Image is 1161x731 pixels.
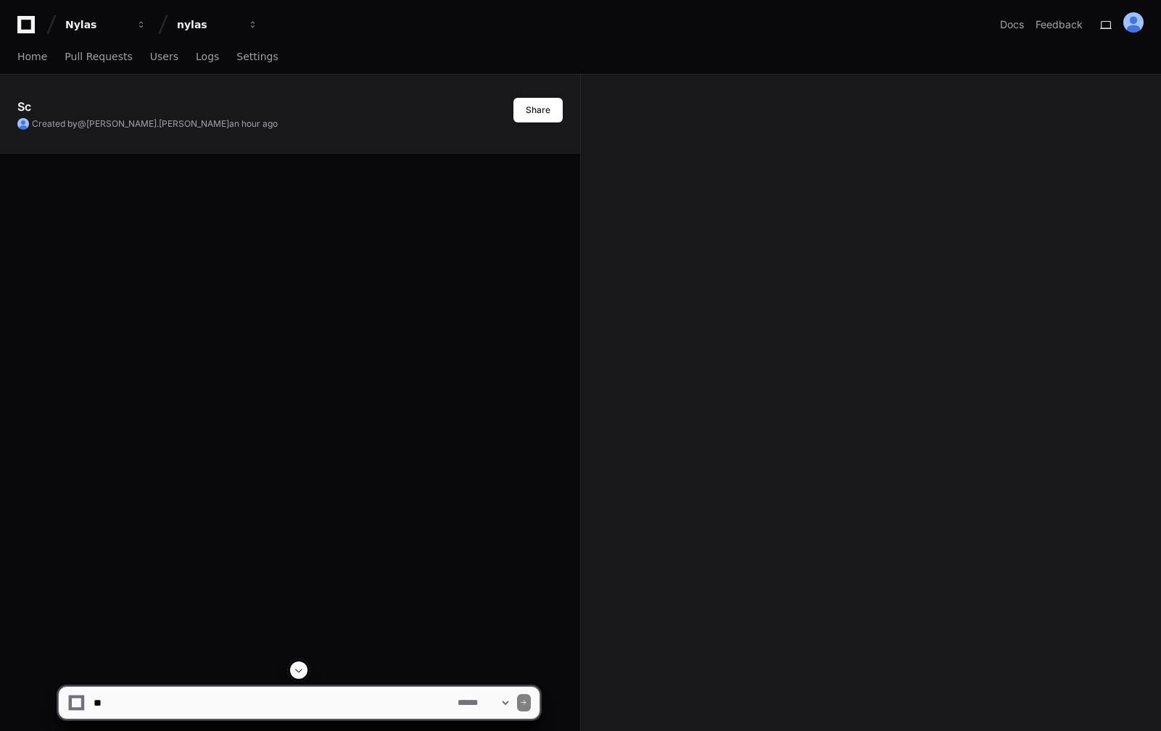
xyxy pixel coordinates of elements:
[196,52,219,61] span: Logs
[86,118,229,129] span: [PERSON_NAME].[PERSON_NAME]
[150,52,178,61] span: Users
[196,41,219,74] a: Logs
[1123,12,1144,33] img: ALV-UjUOIAdolc_MnxPWR-us-eU6VIDE1H5wsZCSEeBINWKmULU_qLfkiX-5XqNrD71uLO1OgJbcYgRu8jh01PjzqVXdMdQUc...
[150,41,178,74] a: Users
[1000,17,1024,32] a: Docs
[17,41,47,74] a: Home
[1036,17,1083,32] button: Feedback
[65,41,132,74] a: Pull Requests
[171,12,264,38] button: nylas
[236,52,278,61] span: Settings
[17,118,29,130] img: ALV-UjUTLTKDo2-V5vjG4wR1buipwogKm1wWuvNrTAMaancOL2w8d8XiYMyzUPCyapUwVg1DhQ_h_MBM3ufQigANgFbfgRVfo...
[513,98,563,122] button: Share
[17,52,47,61] span: Home
[32,118,278,130] span: Created by
[177,17,239,32] div: nylas
[65,17,128,32] div: Nylas
[17,99,30,114] app-text-character-animate: Sc
[78,118,86,129] span: @
[65,52,132,61] span: Pull Requests
[229,118,278,129] span: an hour ago
[59,12,152,38] button: Nylas
[236,41,278,74] a: Settings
